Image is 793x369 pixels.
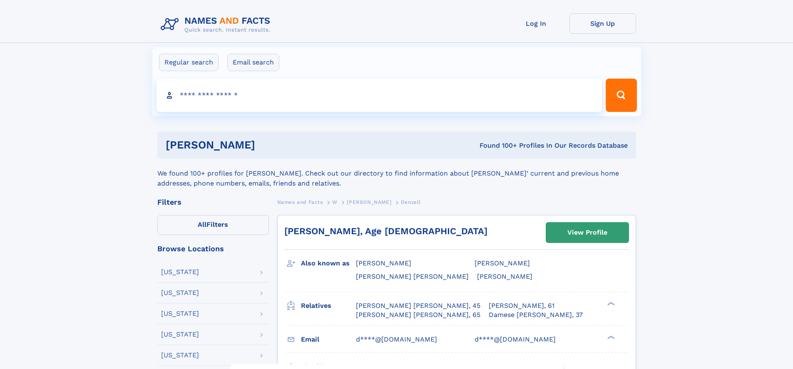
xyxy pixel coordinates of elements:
[284,226,487,236] a: [PERSON_NAME], Age [DEMOGRAPHIC_DATA]
[569,13,636,34] a: Sign Up
[332,197,338,207] a: W
[347,197,391,207] a: [PERSON_NAME]
[166,140,368,150] h1: [PERSON_NAME]
[347,199,391,205] span: [PERSON_NAME]
[157,215,269,235] label: Filters
[356,259,411,267] span: [PERSON_NAME]
[477,272,532,280] span: [PERSON_NAME]
[606,79,636,112] button: Search Button
[161,310,199,317] div: [US_STATE]
[356,310,480,319] a: [PERSON_NAME] [PERSON_NAME], 65
[157,158,636,188] div: We found 100+ profiles for [PERSON_NAME]. Check out our directory to find information about [PERS...
[157,245,269,253] div: Browse Locations
[332,199,338,205] span: W
[401,199,421,205] span: Denzell
[161,290,199,296] div: [US_STATE]
[605,334,615,340] div: ❯
[301,299,356,313] h3: Relatives
[567,223,607,242] div: View Profile
[301,332,356,347] h3: Email
[157,13,277,36] img: Logo Names and Facts
[161,331,199,338] div: [US_STATE]
[356,272,469,280] span: [PERSON_NAME] [PERSON_NAME]
[503,13,569,34] a: Log In
[157,79,602,112] input: search input
[356,301,480,310] a: [PERSON_NAME] [PERSON_NAME], 45
[277,197,323,207] a: Names and Facts
[161,269,199,275] div: [US_STATE]
[489,301,554,310] a: [PERSON_NAME], 61
[157,198,269,206] div: Filters
[159,54,219,71] label: Regular search
[475,259,530,267] span: [PERSON_NAME]
[227,54,279,71] label: Email search
[489,310,583,319] a: Damese [PERSON_NAME], 37
[198,220,206,228] span: All
[301,256,356,270] h3: Also known as
[161,352,199,359] div: [US_STATE]
[367,141,628,150] div: Found 100+ Profiles In Our Records Database
[605,301,615,306] div: ❯
[546,223,629,243] a: View Profile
